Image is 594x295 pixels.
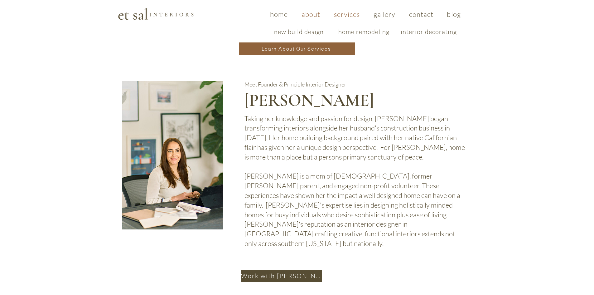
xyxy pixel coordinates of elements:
span: home [270,10,288,18]
div: services [265,22,466,42]
span: contact [409,10,434,18]
img: Et Sal Logo [118,7,194,20]
a: about [296,7,326,22]
span: blog [447,10,461,18]
a: gallery [368,7,401,22]
span: home remodeling [338,28,389,36]
a: new build design [268,25,330,39]
span: services [334,10,360,18]
a: Work with Sophia [241,270,322,282]
span: new build design [274,28,324,36]
p: [PERSON_NAME] is a mom of [DEMOGRAPHIC_DATA], former [PERSON_NAME] parent, and engaged non-profit... [244,171,465,248]
img: Sophia Professional Headshot 1.jpg [122,81,223,229]
a: Learn About Our Services [239,42,355,55]
span: Meet Founder & Principle Interior Designer [244,81,346,88]
a: home remodeling [333,25,395,39]
a: interior decorating [398,25,460,39]
span: about [302,10,321,18]
span: interior decorating [401,28,457,36]
p: Taking her knowledge and passion for design, [PERSON_NAME] began transforming interiors alongside... [244,114,465,162]
a: services [328,7,365,22]
span: gallery [374,10,396,18]
a: home [264,7,293,22]
a: blog [442,7,466,22]
nav: Site [265,7,466,22]
span: Learn About Our Services [262,46,331,52]
span: [PERSON_NAME] [244,90,374,111]
span: Work with [PERSON_NAME] [241,272,321,280]
a: contact [403,7,439,22]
